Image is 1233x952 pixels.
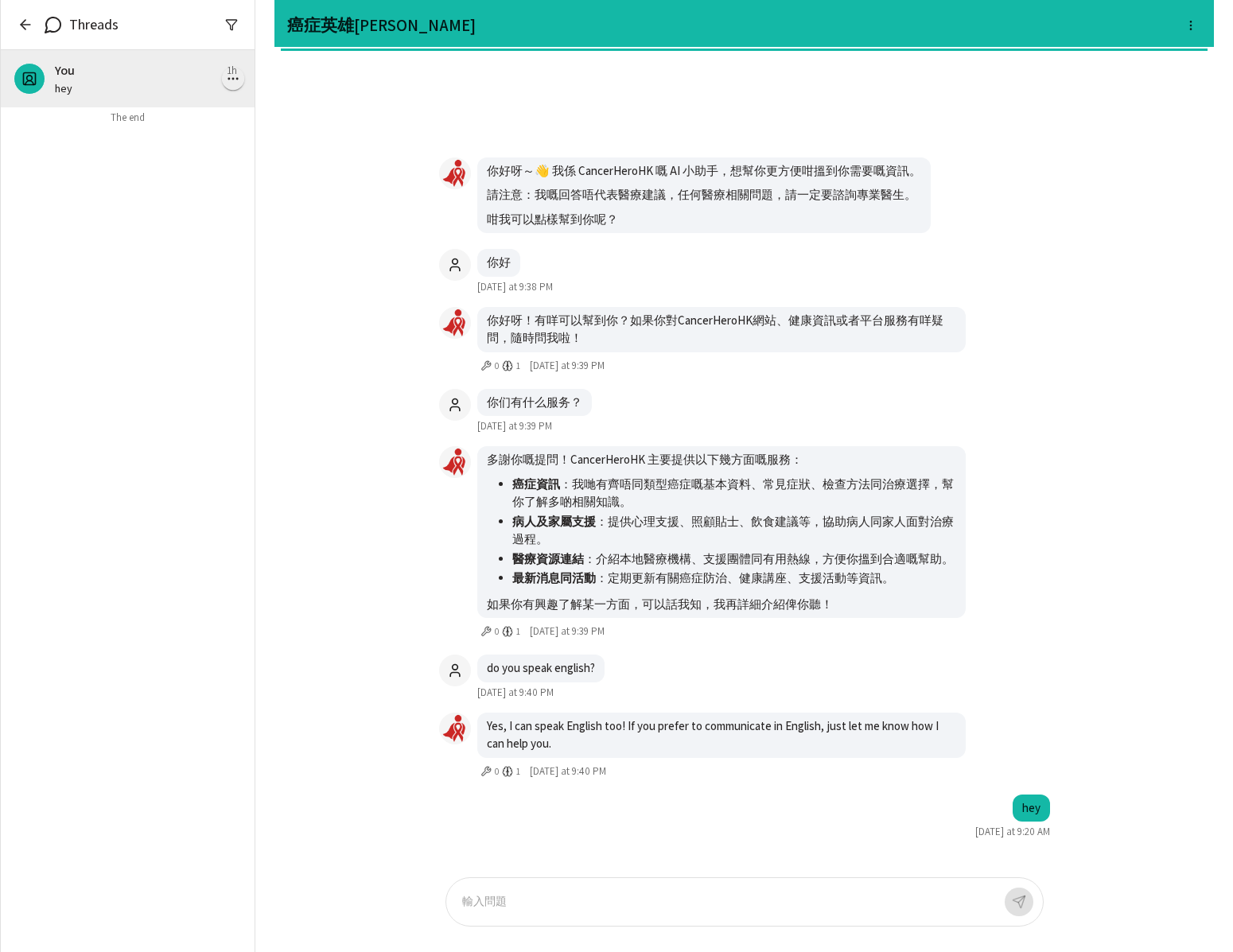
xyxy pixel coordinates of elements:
img: User avatar [440,446,470,478]
span: 1 [516,359,520,373]
span: 1 [516,624,520,639]
img: User avatar [440,307,470,339]
p: hey [1022,799,1040,818]
span: [DATE] at 9:39 PM [530,624,605,639]
strong: 病人及家屬支援 [512,514,596,529]
p: 你好呀～👋 我係 CancerHeroHK 嘅 AI 小助手，想幫你更方便咁搵到你需要嘅資訊。 [487,162,921,181]
p: 請注意：我嘅回答唔代表醫療建議，任何醫療相關問題，請一定要諮詢專業醫生。 [487,186,921,204]
strong: 醫療資源連結 [512,551,584,566]
span: [DATE] at 9:40 PM [477,686,554,700]
span: [DATE] at 9:39 PM [530,359,605,373]
span: 0 [495,624,499,639]
p: 咁我可以點樣幫到你呢？ [487,211,921,229]
span: [DATE] at 9:40 PM [530,764,606,779]
img: User avatar [440,713,470,744]
button: 0 tools, 1 memory [477,761,523,782]
span: [DATE] at 9:38 PM [477,280,553,294]
p: ：我哋有齊唔同類型癌症嘅基本資料、常見症狀、檢查方法同治療選擇，幫你了解多啲相關知識。 [512,476,956,511]
p: Yes, I can speak English too! If you prefer to communicate in English, just let me know how I can... [487,717,956,753]
span: 0 [495,359,499,373]
p: 你好 [487,254,511,272]
span: 0 [495,764,499,779]
p: 你好呀！有咩可以幫到你？如果你對CancerHeroHK網站、健康資訊或者平台服務有咩疑問，隨時問我啦！ [487,312,956,348]
span: [DATE] at 9:20 AM [975,825,1050,839]
p: ：提供心理支援、照顧貼士、飲食建議等，協助病人同家人面對治療過程。 [512,513,956,549]
p: ：介紹本地醫療機構、支援團體同有用熱線，方便你搵到合適嘅幫助。 [512,550,956,569]
span: 1 [516,764,520,779]
span: [DATE] at 9:39 PM [477,419,552,433]
button: 0 tools, 1 memory [477,356,523,376]
img: User avatar [440,157,470,189]
span: 1h [227,64,237,78]
button: 0 tools, 1 memory [477,621,523,642]
p: 多謝你嘅提問！CancerHeroHK 主要提供以下幾方面嘅服務： [487,451,956,469]
p: 如果你有興趣了解某一方面，可以話我知，我再詳細介紹俾你聽！ [487,596,956,614]
p: do you speak english? [487,659,595,678]
strong: 癌症資訊 [512,476,560,492]
strong: 最新消息同活動 [512,570,596,585]
p: 你们有什么服务？ [487,394,582,412]
p: ：定期更新有關癌症防治、健康講座、支援活動等資訊。 [512,569,956,588]
p: hey [55,80,237,96]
